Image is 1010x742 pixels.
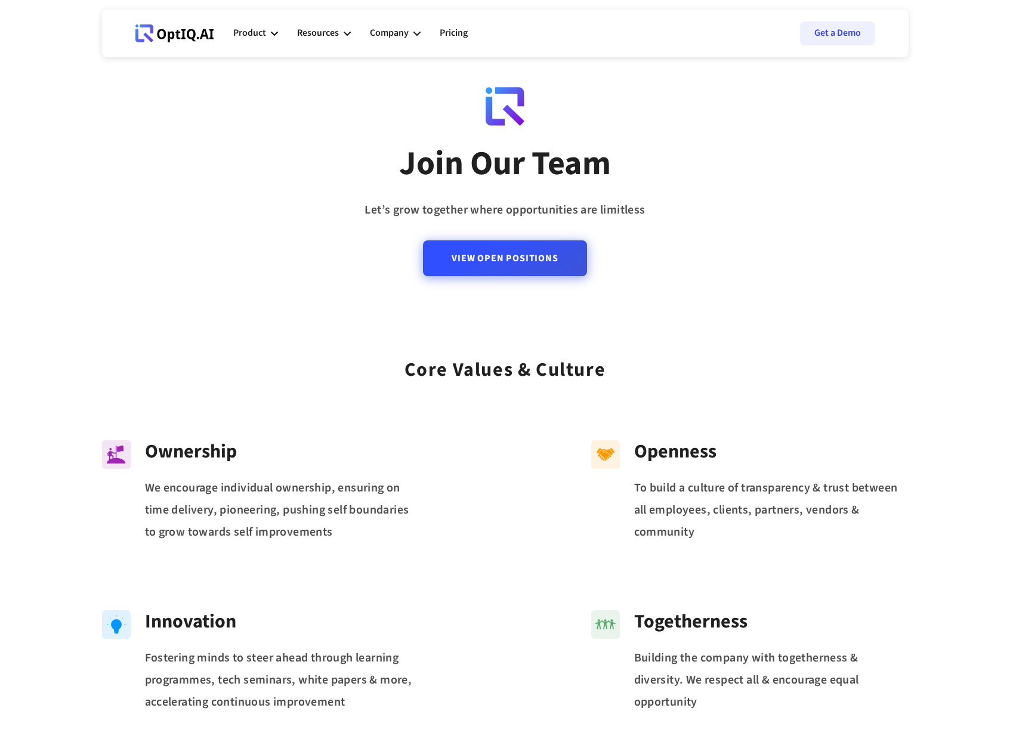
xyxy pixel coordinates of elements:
[145,440,419,463] div: Ownership
[233,25,266,41] div: Product
[634,440,909,463] div: Openness
[145,477,419,543] div: We encourage individual ownership, ensuring on time delivery, pioneering, pushing self boundaries...
[233,16,278,51] div: Product
[365,199,645,221] div: Let’s grow together where opportunities are limitless
[423,240,586,276] a: View Open Positions
[634,610,909,633] div: Togetherness
[440,16,468,51] a: Pricing
[634,477,909,543] div: To build a culture of transparency & trust between all employees, clients, partners, vendors & co...
[297,25,339,41] div: Resources
[135,16,214,51] a: Webflow Homepage
[800,21,875,45] a: Get a Demo
[404,343,606,385] div: Core values & Culture
[145,647,419,713] div: Fostering minds to steer ahead through learning programmes, tech seminars, white papers & more, a...
[370,25,409,41] div: Company
[297,16,351,51] div: Resources
[370,16,421,51] div: Company
[399,143,611,185] div: Join Our Team
[634,647,909,713] div: Building the company with togetherness & diversity. We respect all & encourage equal opportunity
[145,610,419,633] div: Innovation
